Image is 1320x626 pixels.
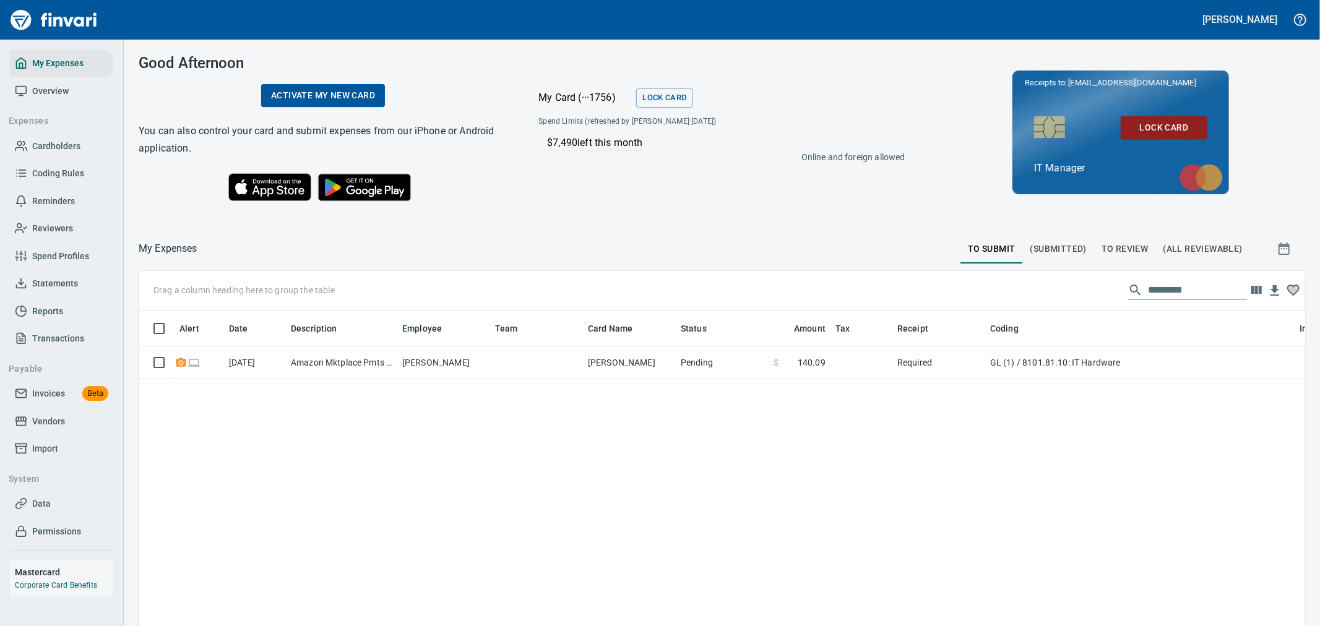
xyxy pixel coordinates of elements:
a: My Expenses [10,49,113,77]
span: Import [32,441,58,457]
span: Status [681,321,707,336]
span: Date [229,321,248,336]
p: My Card (···1756) [538,90,631,105]
td: [PERSON_NAME] [397,346,490,379]
td: [PERSON_NAME] [583,346,676,379]
span: Reminders [32,194,75,209]
a: Spend Profiles [10,242,113,270]
span: Amount [778,321,826,336]
span: Online transaction [188,358,201,366]
p: IT Manager [1034,161,1207,176]
span: (All Reviewable) [1163,241,1243,257]
span: Beta [82,387,108,401]
span: Reviewers [32,221,73,236]
span: Tax [835,321,866,336]
button: Column choices favorited. Click to reset to default [1284,281,1303,299]
span: Reports [32,304,63,319]
span: Activate my new card [271,88,375,103]
p: Drag a column heading here to group the table [153,284,335,296]
span: Team [495,321,518,336]
p: Online and foreign allowed [528,151,905,163]
span: Lock Card [642,91,686,105]
span: Spend Limits (refreshed by [PERSON_NAME] [DATE]) [538,116,809,128]
span: Tax [835,321,850,336]
span: [EMAIL_ADDRESS][DOMAIN_NAME] [1067,77,1197,88]
span: To Submit [968,241,1016,257]
span: Expenses [9,113,102,129]
button: Choose columns to display [1247,281,1266,299]
span: Alert [179,321,215,336]
span: Receipt [897,321,944,336]
span: Coding Rules [32,166,84,181]
span: Amount [794,321,826,336]
span: Data [32,496,51,512]
span: Employee [402,321,442,336]
span: Payable [9,361,102,377]
span: Statements [32,276,78,291]
a: Reviewers [10,215,113,242]
span: Description [291,321,337,336]
p: My Expenses [139,241,197,256]
a: Reports [10,298,113,325]
td: [DATE] [224,346,286,379]
span: Alert [179,321,199,336]
span: Permissions [32,524,81,539]
span: Card Name [588,321,632,336]
span: System [9,471,102,487]
h3: Good Afternoon [139,54,507,72]
img: Finvari [7,5,100,35]
span: Description [291,321,353,336]
a: Cardholders [10,132,113,160]
a: Vendors [10,408,113,435]
a: Import [10,435,113,463]
button: Lock Card [636,88,692,108]
button: Download Table [1266,281,1284,300]
span: Employee [402,321,458,336]
span: To Review [1102,241,1149,257]
button: Show transactions within a particular date range [1266,234,1305,264]
span: Date [229,321,264,336]
span: Receipt [897,321,928,336]
span: Cardholders [32,139,80,154]
span: (Submitted) [1030,241,1087,257]
h6: You can also control your card and submit expenses from our iPhone or Android application. [139,122,507,157]
span: Overview [32,84,69,99]
a: Overview [10,77,113,105]
a: Coding Rules [10,160,113,187]
p: Receipts to: [1025,77,1217,89]
button: Expenses [4,109,107,132]
span: Invoices [32,386,65,401]
span: Card Name [588,321,649,336]
h6: Mastercard [15,565,113,579]
nav: breadcrumb [139,241,197,256]
td: Pending [676,346,769,379]
span: Coding [990,321,1019,336]
button: Payable [4,358,107,380]
a: Permissions [10,518,113,546]
h5: [PERSON_NAME] [1203,13,1277,26]
img: Get it on Google Play [311,167,418,208]
a: Corporate Card Benefits [15,581,97,590]
a: InvoicesBeta [10,380,113,408]
span: Vendors [32,414,65,429]
img: Download on the App Store [228,173,311,201]
td: Amazon Mktplace Pmts [DOMAIN_NAME][URL] WA [286,346,397,379]
span: Lock Card [1131,120,1197,135]
span: Spend Profiles [32,249,89,264]
span: Transactions [32,331,84,346]
p: $7,490 left this month [547,135,899,150]
button: System [4,468,107,491]
span: Receipt Required [175,358,188,366]
span: Status [681,321,723,336]
button: Lock Card [1121,116,1207,139]
a: Transactions [10,325,113,353]
span: My Expenses [32,56,84,71]
span: Team [495,321,534,336]
td: Required [892,346,985,379]
span: Coding [990,321,1035,336]
a: Reminders [10,187,113,215]
a: Statements [10,270,113,298]
span: $ [774,356,779,369]
a: Activate my new card [261,84,385,107]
